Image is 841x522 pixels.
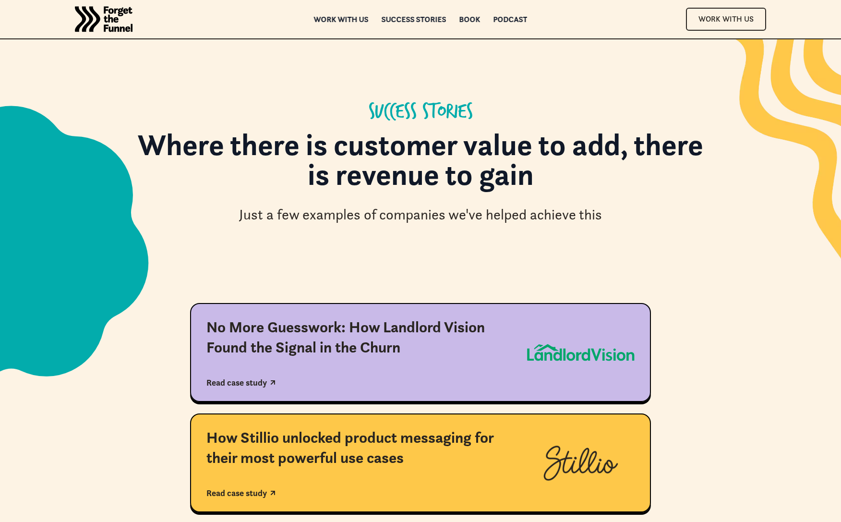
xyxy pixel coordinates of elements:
div: Just a few examples of companies we've helped achieve this [239,205,602,225]
a: How Stillio unlocked product messaging for their most powerful use casesRead case study [190,413,651,512]
a: Book [459,16,481,23]
a: No More Guesswork: How Landlord Vision Found the Signal in the ChurnRead case study [190,303,651,402]
a: Podcast [493,16,528,23]
div: No More Guesswork: How Landlord Vision Found the Signal in the Churn [206,317,511,357]
a: Success Stories [382,16,446,23]
div: Read case study [206,377,267,388]
a: Work with us [314,16,369,23]
a: Work With Us [686,8,766,30]
div: Read case study [206,488,267,498]
div: How Stillio unlocked product messaging for their most powerful use cases [206,428,511,468]
div: Success Stories [369,101,473,124]
h1: Where there is customer value to add, there is revenue to gain [132,130,709,199]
